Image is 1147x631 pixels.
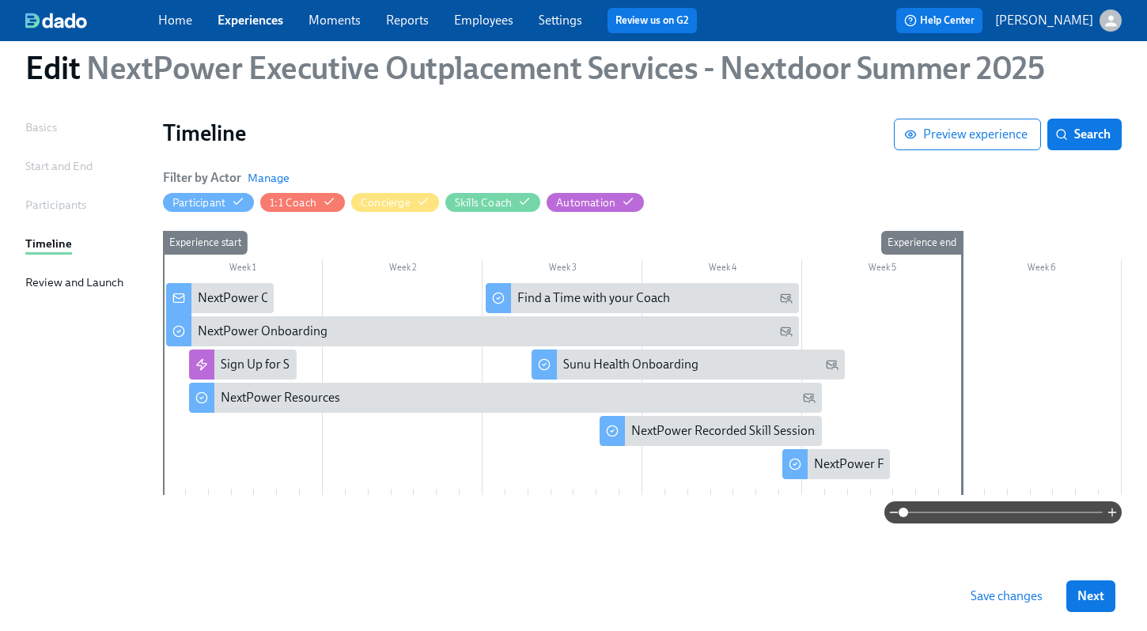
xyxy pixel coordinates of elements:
button: Participant [163,193,254,212]
img: dado [25,13,87,28]
h6: Filter by Actor [163,169,241,187]
div: Review and Launch [25,274,123,291]
div: Experience start [163,231,248,255]
p: [PERSON_NAME] [995,12,1093,29]
button: Manage [248,170,290,186]
div: Hide Automation [556,195,615,210]
div: Hide Skills Coach [455,195,512,210]
a: Moments [309,13,361,28]
div: Participants [25,196,86,213]
a: Reports [386,13,429,28]
div: Hide Concierge [361,195,411,210]
span: Next [1077,588,1104,604]
a: Review us on G2 [615,13,689,28]
span: Preview experience [907,127,1028,142]
a: Home [158,13,192,28]
div: Hide 1:1 Coach [270,195,316,210]
div: Start and End [25,157,93,175]
h1: Timeline [163,119,894,147]
div: NextPower Resources [221,389,340,406]
div: Find a Time with your Coach [486,283,799,313]
div: Timeline [25,235,72,252]
div: NextPower Recorded Skill Sessions [631,422,820,440]
div: Sign Up for Skills Sessions [221,356,360,373]
div: NextPower Feedback [782,449,890,479]
button: Help Center [896,8,982,33]
div: NextPower Resources [189,383,822,413]
button: Search [1047,119,1122,150]
span: Save changes [971,588,1043,604]
button: Next [1066,580,1115,612]
div: Sunu Health Onboarding [563,356,698,373]
div: Week 2 [323,259,483,280]
button: Save changes [960,580,1054,612]
a: Employees [454,13,513,28]
button: 1:1 Coach [260,193,345,212]
button: Skills Coach [445,193,540,212]
svg: Personal Email [780,292,793,304]
div: NextPower Onboarding [166,316,799,346]
svg: Personal Email [780,325,793,338]
div: Experience end [881,231,963,255]
svg: Personal Email [826,358,838,371]
div: Week 1 [163,259,323,280]
div: Sign Up for Skills Sessions [189,350,297,380]
span: Help Center [904,13,975,28]
button: [PERSON_NAME] [995,9,1122,32]
svg: Personal Email [803,391,816,404]
div: Week 3 [483,259,642,280]
button: Preview experience [894,119,1041,150]
div: NextPower Feedback [814,455,929,473]
h1: Edit [25,49,1044,87]
div: Hide Participant [172,195,225,210]
div: Week 6 [962,259,1122,280]
span: NextPower Executive Outplacement Services - Nextdoor Summer 2025 [80,49,1044,87]
button: Review us on G2 [608,8,697,33]
div: NextPower Onboarding [198,323,327,340]
a: dado [25,13,158,28]
div: NextPower Onboarding [166,283,274,313]
button: Automation [547,193,644,212]
a: Experiences [218,13,283,28]
button: Concierge [351,193,439,212]
div: NextPower Onboarding [198,289,327,307]
div: NextPower Recorded Skill Sessions [600,416,822,446]
span: Search [1058,127,1111,142]
div: Find a Time with your Coach [517,289,670,307]
div: Sunu Health Onboarding [532,350,845,380]
a: Settings [539,13,582,28]
div: Week 5 [802,259,962,280]
div: Week 4 [642,259,802,280]
div: Basics [25,119,57,136]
